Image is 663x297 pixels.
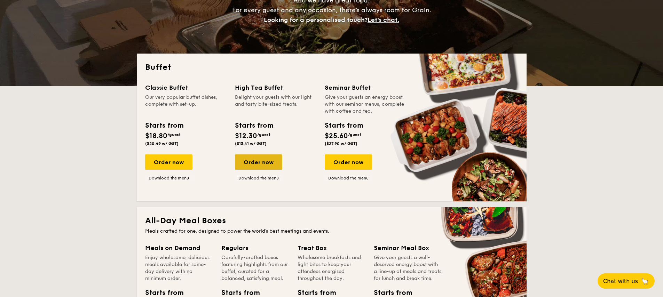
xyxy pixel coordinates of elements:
div: Wholesome breakfasts and light bites to keep your attendees energised throughout the day. [298,254,365,282]
span: /guest [348,132,361,137]
div: Treat Box [298,243,365,253]
span: 🦙 [641,277,649,285]
div: Starts from [235,120,273,131]
span: Let's chat. [368,16,399,24]
span: /guest [257,132,270,137]
span: ($13.41 w/ GST) [235,141,267,146]
h2: All-Day Meal Boxes [145,215,518,226]
span: ($27.90 w/ GST) [325,141,357,146]
div: Enjoy wholesome, delicious meals available for same-day delivery with no minimum order. [145,254,213,282]
div: Starts from [145,120,183,131]
div: Seminar Meal Box [374,243,442,253]
div: Carefully-crafted boxes featuring highlights from our buffet, curated for a balanced, satisfying ... [221,254,289,282]
span: Chat with us [603,278,638,284]
div: Order now [145,154,192,170]
div: Meals on Demand [145,243,213,253]
div: Give your guests a well-deserved energy boost with a line-up of meals and treats for lunch and br... [374,254,442,282]
div: Meals crafted for one, designed to power the world's best meetings and events. [145,228,518,235]
span: $18.80 [145,132,167,140]
a: Download the menu [325,175,372,181]
span: $12.30 [235,132,257,140]
span: ($20.49 w/ GST) [145,141,179,146]
div: Order now [235,154,282,170]
button: Chat with us🦙 [598,273,655,289]
a: Download the menu [145,175,192,181]
div: Delight your guests with our light and tasty bite-sized treats. [235,94,316,115]
div: Seminar Buffet [325,83,406,93]
div: High Tea Buffet [235,83,316,93]
div: Classic Buffet [145,83,227,93]
h2: Buffet [145,62,518,73]
div: Our very popular buffet dishes, complete with set-up. [145,94,227,115]
div: Order now [325,154,372,170]
a: Download the menu [235,175,282,181]
span: Looking for a personalised touch? [264,16,368,24]
span: /guest [167,132,181,137]
span: $25.60 [325,132,348,140]
div: Starts from [325,120,363,131]
div: Regulars [221,243,289,253]
div: Give your guests an energy boost with our seminar menus, complete with coffee and tea. [325,94,406,115]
